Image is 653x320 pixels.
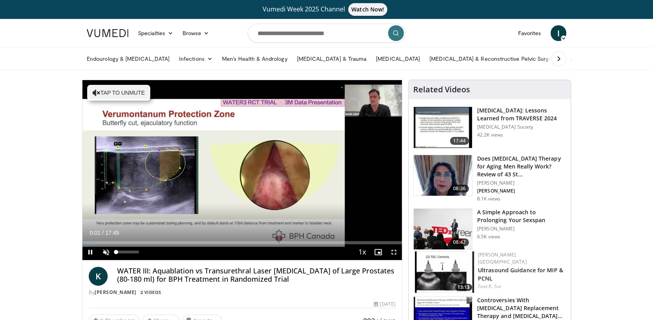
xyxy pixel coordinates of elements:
[95,289,136,296] a: [PERSON_NAME]
[477,196,500,202] p: 8.1K views
[117,267,396,284] h4: WATER III: Aquablation vs Transurethral Laser [MEDICAL_DATA] of Large Prostates (80-180 ml) for B...
[413,85,470,94] h4: Related Videos
[414,107,472,148] img: 1317c62a-2f0d-4360-bee0-b1bff80fed3c.150x105_q85_crop-smart_upscale.jpg
[348,3,387,16] span: Watch Now!
[414,155,472,196] img: 4d4bce34-7cbb-4531-8d0c-5308a71d9d6c.150x105_q85_crop-smart_upscale.jpg
[450,185,469,193] span: 08:36
[477,188,566,194] p: [PERSON_NAME]
[477,234,500,240] p: 6.5K views
[489,283,502,290] a: R. Sur
[478,283,564,290] div: Feat.
[116,251,138,253] div: Volume Level
[82,244,98,260] button: Pause
[455,284,472,291] span: 13:13
[478,251,527,265] a: [PERSON_NAME] [GEOGRAPHIC_DATA]
[374,301,395,308] div: [DATE]
[178,25,214,41] a: Browse
[105,230,119,236] span: 17:45
[133,25,178,41] a: Specialties
[477,180,566,186] p: [PERSON_NAME]
[414,209,472,250] img: c4bd4661-e278-4c34-863c-57c104f39734.150x105_q85_crop-smart_upscale.jpg
[478,266,563,282] a: Ultrasound Guidance for MIP & PCNL
[82,241,402,244] div: Progress Bar
[550,25,566,41] a: I
[89,267,108,286] a: K
[98,244,114,260] button: Unmute
[477,296,566,320] h3: Controversies With [MEDICAL_DATA] Replacement Therapy and [MEDICAL_DATA] Can…
[82,51,174,67] a: Endourology & [MEDICAL_DATA]
[370,244,386,260] button: Enable picture-in-picture mode
[413,208,566,250] a: 08:47 A Simple Approach to Prolonging Your Sexspan [PERSON_NAME] 6.5K views
[102,230,104,236] span: /
[477,226,566,232] p: [PERSON_NAME]
[174,51,217,67] a: Infections
[248,24,405,43] input: Search topics, interventions
[477,155,566,178] h3: Does [MEDICAL_DATA] Therapy for Aging Men Really Work? Review of 43 St…
[217,51,292,67] a: Men’s Health & Andrology
[415,251,474,293] img: ae74b246-eda0-4548-a041-8444a00e0b2d.150x105_q85_crop-smart_upscale.jpg
[425,51,562,67] a: [MEDICAL_DATA] & Reconstructive Pelvic Surgery
[477,208,566,224] h3: A Simple Approach to Prolonging Your Sexspan
[450,137,469,145] span: 17:44
[413,155,566,202] a: 08:36 Does [MEDICAL_DATA] Therapy for Aging Men Really Work? Review of 43 St… [PERSON_NAME] [PERS...
[415,251,474,293] a: 13:13
[87,85,150,101] button: Tap to unmute
[371,51,425,67] a: [MEDICAL_DATA]
[513,25,546,41] a: Favorites
[88,3,565,16] a: Vumedi Week 2025 ChannelWatch Now!
[413,107,566,148] a: 17:44 [MEDICAL_DATA]: Lessons Learned from TRAVERSE 2024 [MEDICAL_DATA] Society 42.2K views
[450,238,469,246] span: 08:47
[87,29,129,37] img: VuMedi Logo
[477,107,566,122] h3: [MEDICAL_DATA]: Lessons Learned from TRAVERSE 2024
[477,132,503,138] p: 42.2K views
[354,244,370,260] button: Playback Rate
[386,244,402,260] button: Fullscreen
[477,124,566,130] p: [MEDICAL_DATA] Society
[292,51,371,67] a: [MEDICAL_DATA] & Trauma
[138,289,164,296] a: 2 Videos
[90,230,100,236] span: 0:01
[89,289,396,296] div: By
[82,80,402,260] video-js: Video Player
